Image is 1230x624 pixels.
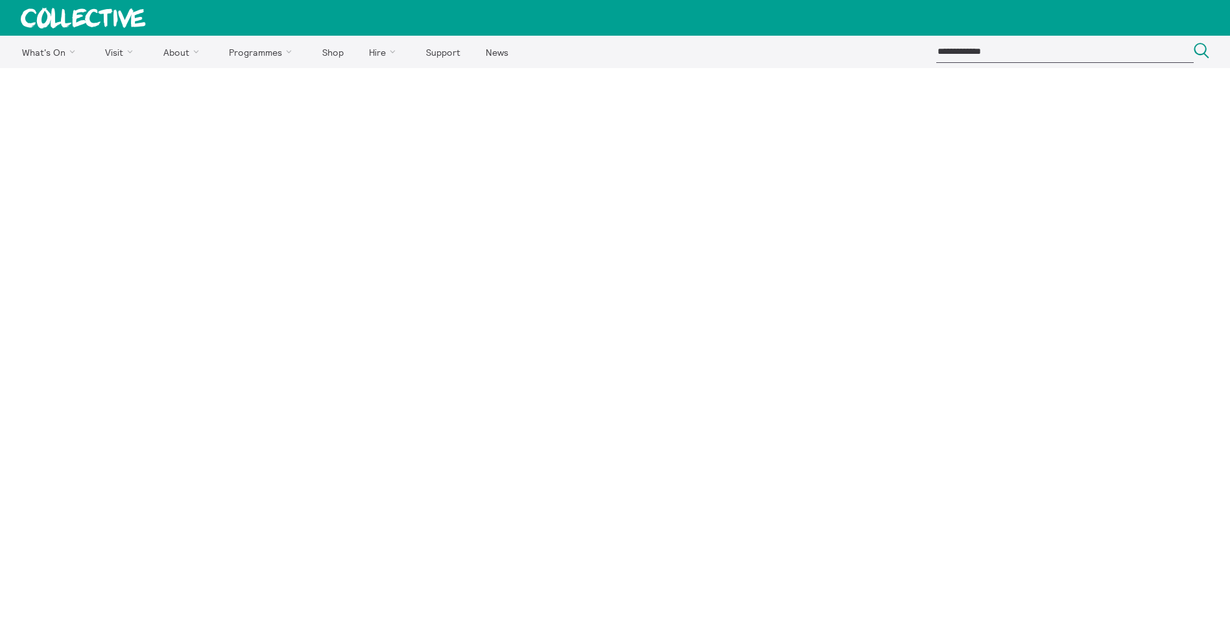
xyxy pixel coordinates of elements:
[358,36,412,68] a: Hire
[474,36,519,68] a: News
[10,36,91,68] a: What's On
[311,36,355,68] a: Shop
[152,36,215,68] a: About
[94,36,150,68] a: Visit
[414,36,471,68] a: Support
[218,36,309,68] a: Programmes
